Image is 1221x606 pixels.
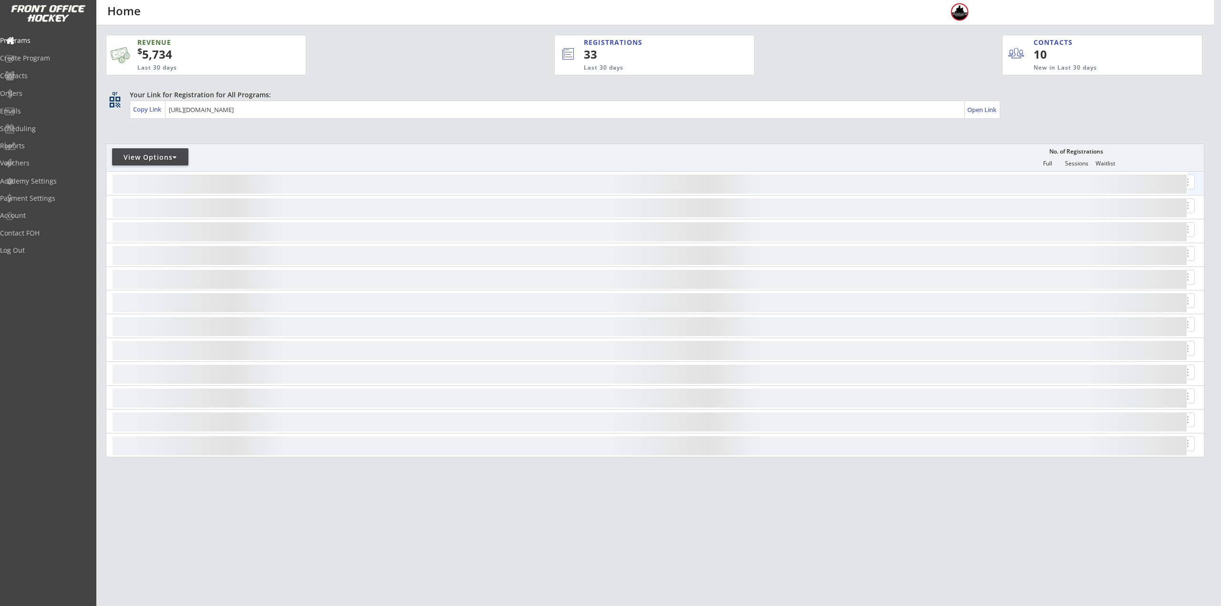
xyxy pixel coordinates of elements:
div: New in Last 30 days [1034,64,1158,72]
div: Copy Link [133,105,163,113]
sup: $ [137,45,142,57]
a: Open Link [967,103,997,116]
div: Last 30 days [137,64,259,72]
div: CONTACTS [1034,38,1077,47]
div: 5,734 [137,46,276,62]
div: Last 30 days [584,64,715,72]
div: 33 [584,46,722,62]
div: No. of Registrations [1046,148,1106,155]
div: Full [1033,160,1062,167]
div: qr [109,90,120,96]
button: qr_code [108,95,122,109]
div: REVENUE [137,38,259,47]
div: REGISTRATIONS [584,38,710,47]
div: 10 [1034,46,1092,62]
div: Your Link for Registration for All Programs: [130,90,1175,100]
div: Open Link [967,106,997,114]
div: View Options [112,153,188,162]
div: Sessions [1062,160,1091,167]
div: Waitlist [1091,160,1119,167]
